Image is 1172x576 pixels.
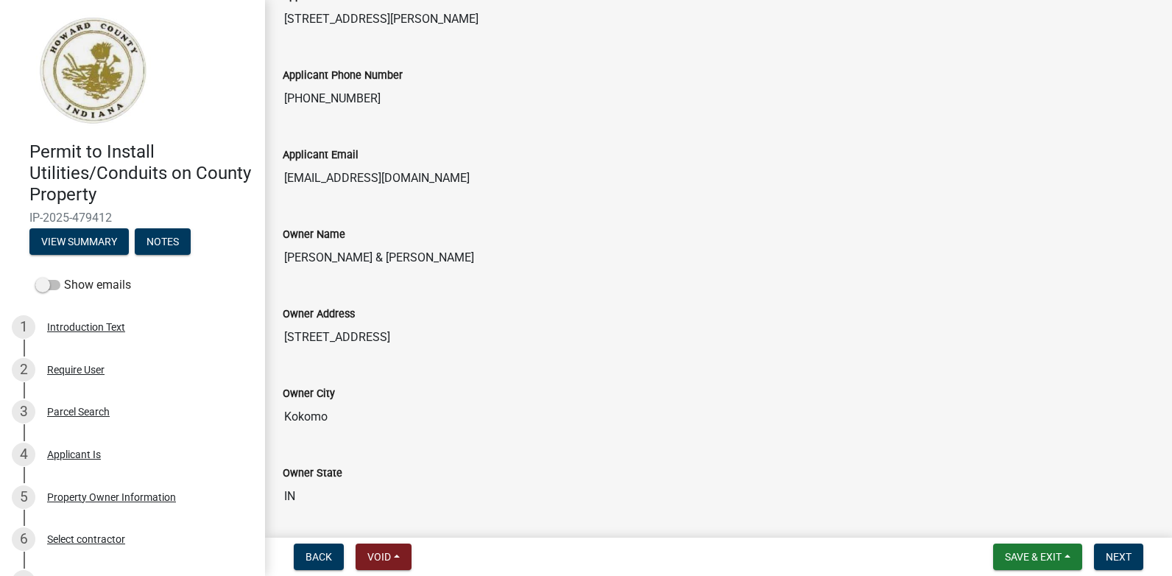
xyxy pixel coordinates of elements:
label: Owner Name [283,230,345,240]
span: Save & Exit [1005,551,1062,563]
span: IP-2025-479412 [29,211,236,225]
div: 4 [12,443,35,466]
button: View Summary [29,228,129,255]
button: Notes [135,228,191,255]
wm-modal-confirm: Notes [135,237,191,249]
button: Void [356,544,412,570]
button: Back [294,544,344,570]
button: Next [1094,544,1143,570]
div: Applicant Is [47,449,101,460]
span: Next [1106,551,1132,563]
div: Select contractor [47,534,125,544]
div: Require User [47,365,105,375]
h4: Permit to Install Utilities/Conduits on County Property [29,141,253,205]
label: Show emails [35,276,131,294]
label: Applicant Email [283,150,359,161]
div: 6 [12,527,35,551]
span: Back [306,551,332,563]
button: Save & Exit [993,544,1082,570]
label: Owner State [283,468,342,479]
div: Property Owner Information [47,492,176,502]
div: 5 [12,485,35,509]
div: Introduction Text [47,322,125,332]
div: 2 [12,358,35,382]
label: Applicant Phone Number [283,71,403,81]
div: 1 [12,315,35,339]
wm-modal-confirm: Summary [29,237,129,249]
img: Howard County, Indiana [29,15,155,126]
span: Void [367,551,391,563]
div: 3 [12,400,35,424]
label: Owner Address [283,309,355,320]
label: Owner City [283,389,335,399]
div: Parcel Search [47,407,110,417]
